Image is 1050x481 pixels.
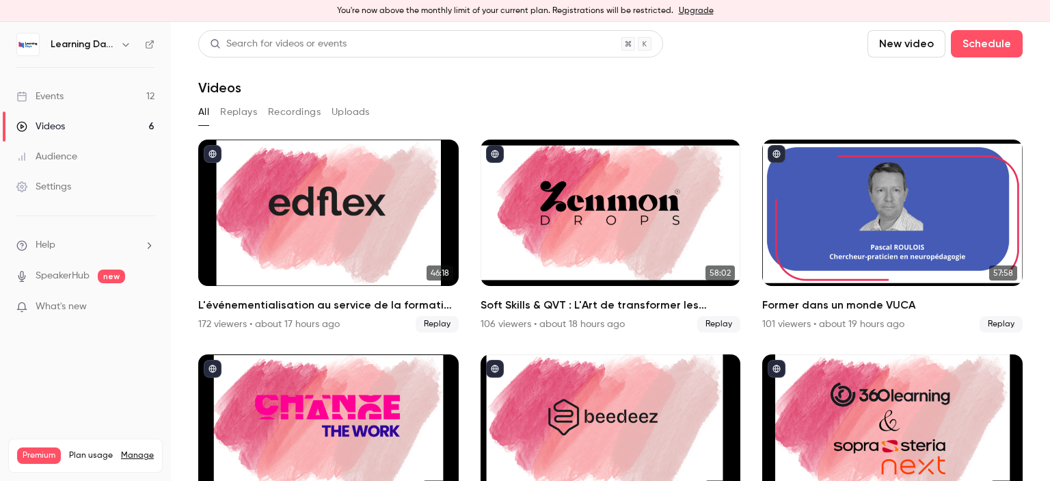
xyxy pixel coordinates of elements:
[22,22,33,33] img: logo_orange.svg
[198,79,241,96] h1: Videos
[762,140,1023,333] li: Former dans un monde VUCA
[17,447,61,464] span: Premium
[210,37,347,51] div: Search for videos or events
[16,238,154,252] li: help-dropdown-opener
[486,145,504,163] button: published
[268,101,321,123] button: Recordings
[36,238,55,252] span: Help
[70,81,105,90] div: Domaine
[198,140,459,333] li: L'événementialisation au service de la formation : engagez vos apprenants tout au long de l’année
[198,297,459,313] h2: L'événementialisation au service de la formation : engagez vos apprenants tout au long de l’année
[762,297,1023,313] h2: Former dans un monde VUCA
[867,30,945,57] button: New video
[427,265,453,281] span: 46:18
[17,34,39,55] img: Learning Days
[69,450,113,461] span: Plan usage
[697,316,740,333] span: Replay
[16,120,65,133] div: Videos
[198,101,209,123] button: All
[481,297,741,313] h2: Soft Skills & QVT : L'Art de transformer les compétences humaines en levier de bien-être et perfo...
[16,90,64,103] div: Events
[679,5,714,16] a: Upgrade
[204,360,221,378] button: published
[762,317,904,331] div: 101 viewers • about 19 hours ago
[481,317,625,331] div: 106 viewers • about 18 hours ago
[204,145,221,163] button: published
[16,180,71,194] div: Settings
[768,360,785,378] button: published
[36,269,90,283] a: SpeakerHub
[22,36,33,47] img: website_grey.svg
[98,270,125,283] span: new
[416,316,459,333] span: Replay
[705,265,735,281] span: 58:02
[332,101,370,123] button: Uploads
[16,150,77,164] div: Audience
[989,265,1017,281] span: 57:58
[198,140,459,333] a: 46:18L'événementialisation au service de la formation : engagez vos apprenants tout au long de l’...
[951,30,1023,57] button: Schedule
[36,36,154,47] div: Domaine: [DOMAIN_NAME]
[138,301,154,313] iframe: Noticeable Trigger
[220,101,257,123] button: Replays
[198,30,1023,473] section: Videos
[170,81,209,90] div: Mots-clés
[486,360,504,378] button: published
[38,22,67,33] div: v 4.0.25
[121,450,154,461] a: Manage
[762,140,1023,333] a: 57:58Former dans un monde VUCA101 viewers • about 19 hours agoReplay
[481,140,741,333] li: Soft Skills & QVT : L'Art de transformer les compétences humaines en levier de bien-être et perfo...
[768,145,785,163] button: published
[51,38,115,51] h6: Learning Days
[980,316,1023,333] span: Replay
[36,300,87,314] span: What's new
[55,79,66,90] img: tab_domain_overview_orange.svg
[198,317,340,331] div: 172 viewers • about 17 hours ago
[481,140,741,333] a: 58:02Soft Skills & QVT : L'Art de transformer les compétences humaines en levier de bien-être et ...
[155,79,166,90] img: tab_keywords_by_traffic_grey.svg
